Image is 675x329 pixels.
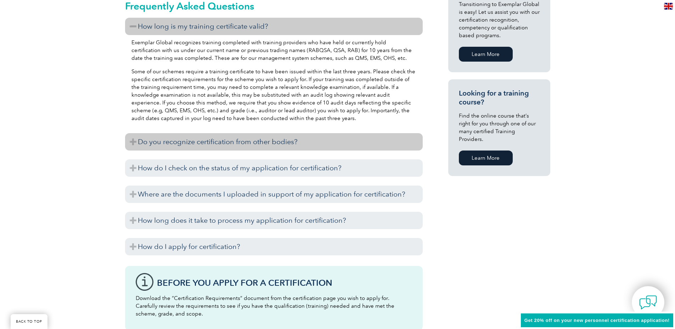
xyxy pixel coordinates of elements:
[131,68,416,122] p: Some of our schemes require a training certificate to have been issued within the last three year...
[125,0,423,12] h2: Frequently Asked Questions
[459,89,540,107] h3: Looking for a training course?
[459,0,540,39] p: Transitioning to Exemplar Global is easy! Let us assist you with our certification recognition, c...
[131,39,416,62] p: Exemplar Global recognizes training completed with training providers who have held or currently ...
[157,278,412,287] h3: Before You Apply For a Certification
[125,133,423,151] h3: Do you recognize certification from other bodies?
[125,212,423,229] h3: How long does it take to process my application for certification?
[524,318,670,323] span: Get 20% off on your new personnel certification application!
[125,159,423,177] h3: How do I check on the status of my application for certification?
[639,294,657,311] img: contact-chat.png
[125,18,423,35] h3: How long is my training certificate valid?
[459,151,513,165] a: Learn More
[125,186,423,203] h3: Where are the documents I uploaded in support of my application for certification?
[459,112,540,143] p: Find the online course that’s right for you through one of our many certified Training Providers.
[664,3,673,10] img: en
[136,294,412,318] p: Download the “Certification Requirements” document from the certification page you wish to apply ...
[125,238,423,255] h3: How do I apply for certification?
[459,47,513,62] a: Learn More
[11,314,47,329] a: BACK TO TOP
